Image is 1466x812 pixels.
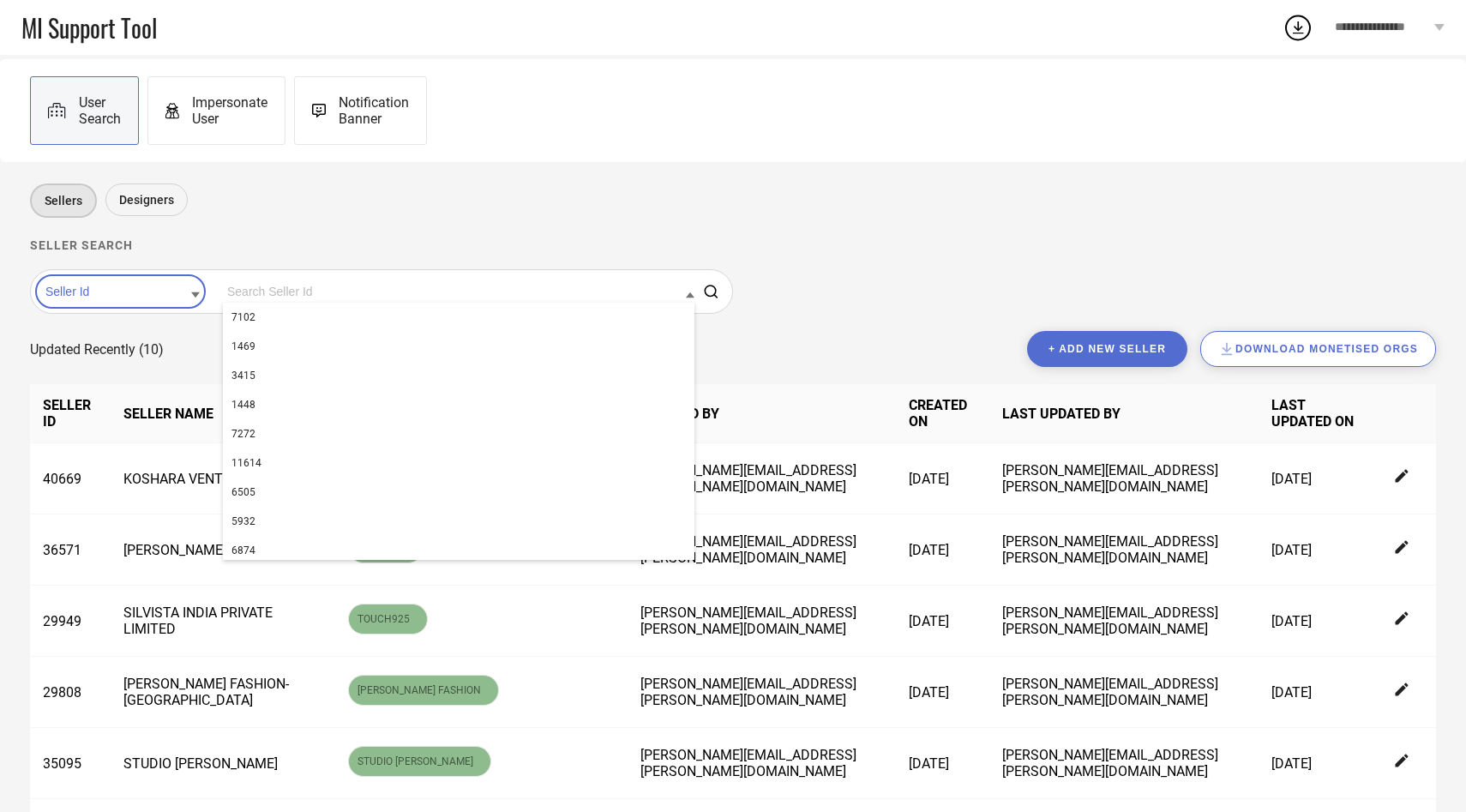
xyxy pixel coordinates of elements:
[1395,611,1410,630] div: Edit
[1395,683,1410,701] div: Edit
[231,370,255,382] span: 3415
[896,728,989,799] td: [DATE]
[1283,12,1313,43] div: Open download list
[1259,443,1369,514] td: [DATE]
[30,384,111,443] th: SELLER ID
[231,486,255,498] span: 6505
[357,755,482,767] span: STUDIO [PERSON_NAME]
[628,657,896,728] td: [PERSON_NAME][EMAIL_ADDRESS][PERSON_NAME][DOMAIN_NAME]
[628,586,896,657] td: [PERSON_NAME][EMAIL_ADDRESS][PERSON_NAME][DOMAIN_NAME]
[989,728,1258,799] td: [PERSON_NAME][EMAIL_ADDRESS][PERSON_NAME][DOMAIN_NAME]
[989,384,1258,443] th: LAST UPDATED BY
[223,390,694,419] div: 1448
[1259,514,1369,586] td: [DATE]
[1218,340,1418,358] div: Download Monetised Orgs
[111,657,335,728] td: [PERSON_NAME] FASHION-[GEOGRAPHIC_DATA]
[896,586,989,657] td: [DATE]
[628,728,896,799] td: [PERSON_NAME][EMAIL_ADDRESS][PERSON_NAME][DOMAIN_NAME]
[111,586,335,657] td: SILVISTA INDIA PRIVATE LIMITED
[628,514,896,586] td: [PERSON_NAME][EMAIL_ADDRESS][PERSON_NAME][DOMAIN_NAME]
[1259,728,1369,799] td: [DATE]
[357,684,490,696] span: [PERSON_NAME] FASHION
[223,303,694,332] div: 7102
[30,728,111,799] td: 35095
[1259,586,1369,657] td: [DATE]
[1395,540,1410,559] div: Edit
[231,457,261,469] span: 11614
[223,280,694,303] input: Search Seller Id
[357,613,418,625] span: TOUCH925
[30,341,164,358] span: Updated Recently (10)
[231,340,255,352] span: 1469
[223,478,694,507] div: 6505
[30,443,111,514] td: 40669
[223,361,694,390] div: 3415
[223,332,694,361] div: 1469
[989,443,1258,514] td: [PERSON_NAME][EMAIL_ADDRESS][PERSON_NAME][DOMAIN_NAME]
[989,657,1258,728] td: [PERSON_NAME][EMAIL_ADDRESS][PERSON_NAME][DOMAIN_NAME]
[30,238,1436,252] h1: Seller search
[989,586,1258,657] td: [PERSON_NAME][EMAIL_ADDRESS][PERSON_NAME][DOMAIN_NAME]
[111,514,335,586] td: [PERSON_NAME] Fashion
[896,514,989,586] td: [DATE]
[896,384,989,443] th: CREATED ON
[111,384,335,443] th: SELLER NAME
[231,428,255,440] span: 7272
[896,657,989,728] td: [DATE]
[1259,384,1369,443] th: LAST UPDATED ON
[192,94,267,127] span: Impersonate User
[21,10,157,45] span: MI Support Tool
[231,544,255,556] span: 6874
[111,443,335,514] td: KOSHARA VENTURES
[339,94,409,127] span: Notification Banner
[1200,331,1436,367] button: Download Monetised Orgs
[45,194,82,208] span: Sellers
[30,514,111,586] td: 36571
[1259,657,1369,728] td: [DATE]
[111,728,335,799] td: STUDIO [PERSON_NAME]
[223,507,694,536] div: 5932
[989,514,1258,586] td: [PERSON_NAME][EMAIL_ADDRESS][PERSON_NAME][DOMAIN_NAME]
[896,443,989,514] td: [DATE]
[30,657,111,728] td: 29808
[231,311,255,323] span: 7102
[1027,331,1187,367] button: + Add new seller
[1395,754,1410,773] div: Edit
[628,384,896,443] th: CREATED BY
[1395,469,1410,488] div: Edit
[223,419,694,448] div: 7272
[223,536,694,565] div: 6874
[231,399,255,411] span: 1448
[628,443,896,514] td: [PERSON_NAME][EMAIL_ADDRESS][PERSON_NAME][DOMAIN_NAME]
[119,193,174,207] span: Designers
[79,94,121,127] span: User Search
[231,515,255,527] span: 5932
[223,448,694,478] div: 11614
[30,586,111,657] td: 29949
